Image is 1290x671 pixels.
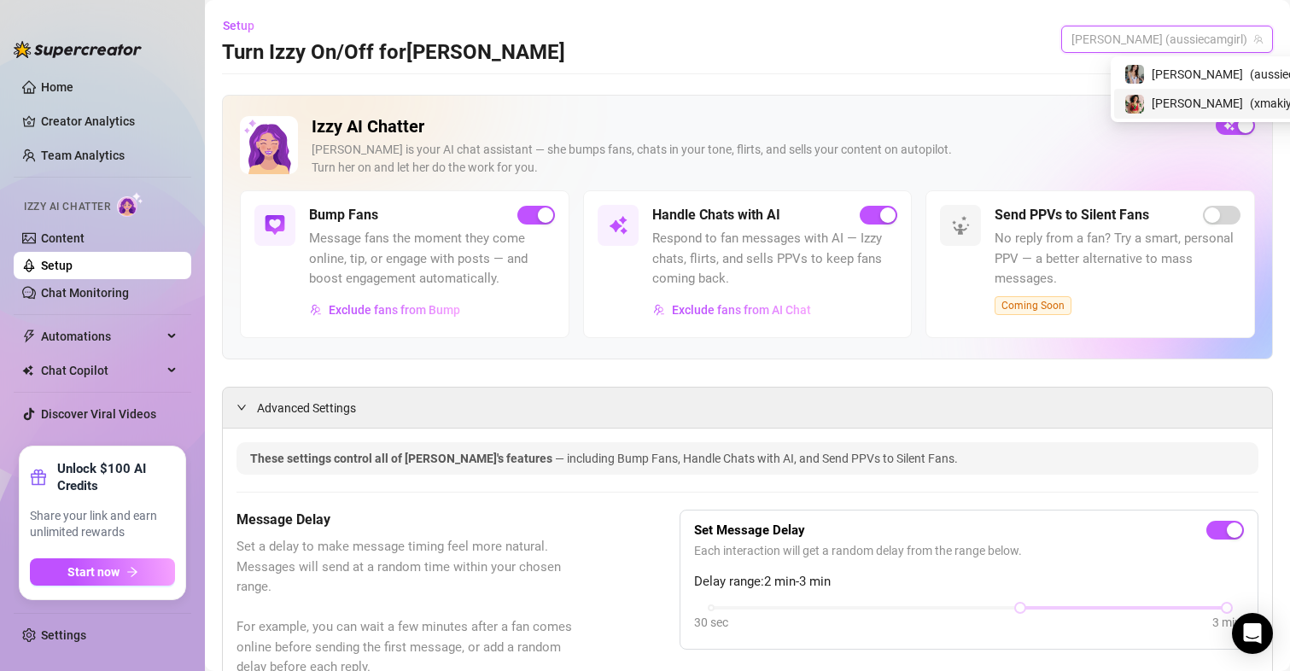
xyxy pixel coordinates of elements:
strong: Unlock $100 AI Credits [57,460,175,494]
span: Respond to fan messages with AI — Izzy chats, flirts, and sells PPVs to keep fans coming back. [652,229,898,289]
span: team [1253,34,1264,44]
span: Each interaction will get a random delay from the range below. [694,541,1244,560]
a: Creator Analytics [41,108,178,135]
span: Exclude fans from Bump [329,303,460,317]
img: svg%3e [608,215,628,236]
span: These settings control all of [PERSON_NAME]'s features [250,452,555,465]
div: 30 sec [694,613,728,632]
span: Automations [41,323,162,350]
a: Settings [41,628,86,642]
strong: Set Message Delay [694,522,805,538]
div: expanded [236,398,257,417]
a: Setup [41,259,73,272]
h5: Send PPVs to Silent Fans [995,205,1149,225]
span: Coming Soon [995,296,1071,315]
span: Setup [223,19,254,32]
a: Home [41,80,73,94]
a: Team Analytics [41,149,125,162]
span: Maki (aussiecamgirl) [1071,26,1263,52]
h3: Turn Izzy On/Off for [PERSON_NAME] [222,39,565,67]
h5: Bump Fans [309,205,378,225]
h2: Izzy AI Chatter [312,116,1202,137]
img: svg%3e [653,304,665,316]
h5: Handle Chats with AI [652,205,780,225]
span: Exclude fans from AI Chat [672,303,811,317]
button: Exclude fans from AI Chat [652,296,812,324]
span: arrow-right [126,566,138,578]
span: thunderbolt [22,330,36,343]
span: gift [30,469,47,486]
span: Izzy AI Chatter [24,199,110,215]
span: expanded [236,402,247,412]
button: Start nowarrow-right [30,558,175,586]
span: Message fans the moment they come online, tip, or engage with posts — and boost engagement automa... [309,229,555,289]
span: — including Bump Fans, Handle Chats with AI, and Send PPVs to Silent Fans. [555,452,958,465]
div: 3 min [1212,613,1241,632]
a: Chat Monitoring [41,286,129,300]
button: Exclude fans from Bump [309,296,461,324]
img: maki [1125,95,1144,114]
a: Discover Viral Videos [41,407,156,421]
span: Delay range: 2 min - 3 min [694,572,1244,592]
img: logo-BBDzfeDw.svg [14,41,142,58]
span: [PERSON_NAME] [1152,65,1243,84]
img: svg%3e [950,215,971,236]
span: No reply from a fan? Try a smart, personal PPV — a better alternative to mass messages. [995,229,1240,289]
button: Setup [222,12,268,39]
h5: Message Delay [236,510,594,530]
span: Chat Copilot [41,357,162,384]
span: [PERSON_NAME] [1152,94,1243,113]
span: Share your link and earn unlimited rewards [30,508,175,541]
span: Start now [67,565,120,579]
img: svg%3e [310,304,322,316]
a: Content [41,231,85,245]
img: svg%3e [265,215,285,236]
span: Advanced Settings [257,399,356,417]
img: AI Chatter [117,192,143,217]
div: [PERSON_NAME] is your AI chat assistant — she bumps fans, chats in your tone, flirts, and sells y... [312,141,1202,177]
div: Open Intercom Messenger [1232,613,1273,654]
img: Maki [1125,65,1144,84]
img: Izzy AI Chatter [240,116,298,174]
img: Chat Copilot [22,365,33,376]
